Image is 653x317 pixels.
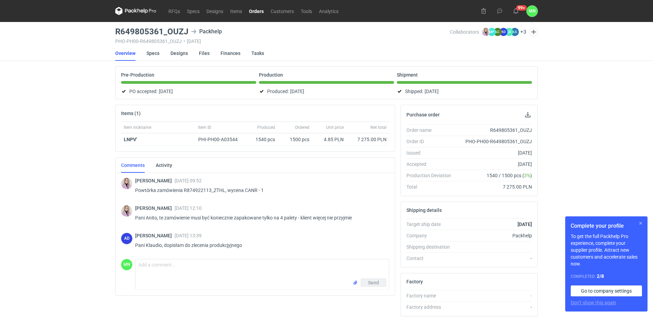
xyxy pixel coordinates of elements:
[505,28,513,36] figcaption: ŁD
[247,133,278,146] div: 1540 pcs
[246,7,267,15] a: Orders
[121,178,132,189] img: Klaudia Wiśniewska
[406,207,442,213] h2: Shipping details
[121,158,145,173] a: Comments
[524,111,532,119] button: Download PO
[135,178,175,183] span: [PERSON_NAME]
[203,7,227,15] a: Designs
[290,87,304,95] span: [DATE]
[518,222,532,227] strong: [DATE]
[124,125,151,130] span: Item nickname
[115,7,156,15] svg: Packhelp Pro
[406,232,456,239] div: Company
[278,133,312,146] div: 1500 pcs
[456,138,532,145] div: PHO-PH00-R649805361_OUZJ
[135,186,384,194] p: Powtórka zamówienia R874922113_ZTHL, wycena CANR - 1
[425,87,439,95] span: [DATE]
[121,205,132,217] img: Klaudia Wiśniewska
[121,259,132,270] figcaption: MN
[526,5,538,17] div: Małgorzata Nowotna
[406,255,456,262] div: Contact
[571,273,642,280] div: Completed:
[115,38,450,44] div: PHO-PH00-R649805361_OUZJ [DATE]
[456,183,532,190] div: 7 275.00 PLN
[529,27,538,36] button: Edit collaborators
[488,28,496,36] figcaption: MP
[199,46,210,61] a: Files
[198,136,244,143] div: PHI-PH00-A03544
[295,125,309,130] span: Ordered
[397,87,532,95] div: Shipped:
[115,27,188,36] h3: R649805361_OUZJ
[510,5,521,16] button: 99+
[450,29,479,35] span: Collaborators
[406,292,456,299] div: Factory name
[227,7,246,15] a: Items
[183,38,185,44] span: •
[456,232,532,239] div: Packhelp
[259,72,283,78] p: Production
[571,222,642,230] h1: Complete your profile
[156,158,172,173] a: Activity
[406,112,440,117] h2: Purchase order
[456,255,532,262] div: -
[370,125,387,130] span: Net total
[511,28,519,36] figcaption: ŁS
[456,149,532,156] div: [DATE]
[135,214,384,222] p: Pani Anito, te zamówienie musi być koniecznie zapakowane tylko na 4 palety - klient więcej nie pr...
[456,304,532,310] div: -
[316,7,342,15] a: Analytics
[121,233,132,244] figcaption: AD
[571,285,642,296] a: Go to company settings
[221,46,240,61] a: Finances
[121,259,132,270] div: Małgorzata Nowotna
[175,233,202,238] span: [DATE] 13:39
[494,28,502,36] figcaption: ŁC
[520,29,526,35] button: +3
[456,127,532,134] div: R649805361_OUZJ
[267,7,297,15] a: Customers
[361,279,386,287] button: Send
[406,221,456,228] div: Target ship date
[124,137,137,142] strong: LNPV'
[198,125,211,130] span: Item ID
[315,136,344,143] div: 4.85 PLN
[183,7,203,15] a: Specs
[499,28,508,36] figcaption: AD
[121,111,141,116] h2: Items (1)
[259,87,394,95] div: Produced:
[326,125,344,130] span: Unit price
[406,138,456,145] div: Order ID
[526,5,538,17] button: MN
[135,205,175,211] span: [PERSON_NAME]
[159,87,173,95] span: [DATE]
[349,136,387,143] div: 7 275.00 PLN
[115,46,135,61] a: Overview
[406,183,456,190] div: Total
[406,161,456,168] div: Accepted
[135,233,175,238] span: [PERSON_NAME]
[406,127,456,134] div: Order name
[406,304,456,310] div: Factory address
[456,292,532,299] div: -
[257,125,275,130] span: Produced
[597,273,604,279] strong: 2 / 8
[170,46,188,61] a: Designs
[297,7,316,15] a: Tools
[397,72,418,78] p: Shipment
[135,241,384,249] p: Pani Klaudio, dopisłam do zlecenia produkcjyjnego
[487,172,532,179] span: 1540 / 1500 pcs ( )
[406,172,456,179] div: Production Deviation
[406,279,423,284] h2: Factory
[175,178,202,183] span: [DATE] 09:52
[146,46,159,61] a: Specs
[368,280,379,285] span: Send
[406,244,456,250] div: Shipping destination
[121,72,154,78] p: Pre-Production
[121,233,132,244] div: Anita Dolczewska
[406,149,456,156] div: Issued
[524,173,530,178] span: 3%
[482,28,490,36] img: Klaudia Wiśniewska
[165,7,183,15] a: RFQs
